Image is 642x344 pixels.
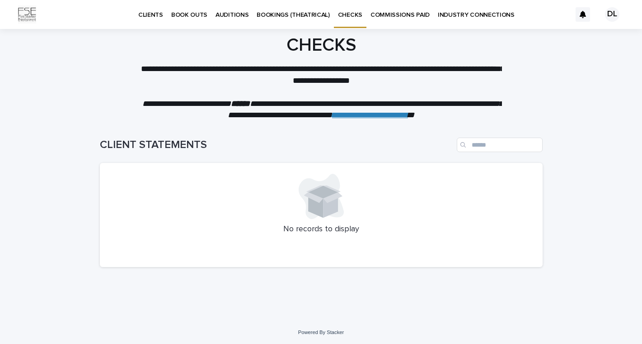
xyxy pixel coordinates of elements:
[100,34,543,56] h1: CHECKS
[100,139,453,152] h1: CLIENT STATEMENTS
[18,5,36,24] img: Km9EesSdRbS9ajqhBzyo
[605,7,619,22] div: DL
[457,138,543,152] input: Search
[298,330,344,335] a: Powered By Stacker
[111,225,532,234] p: No records to display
